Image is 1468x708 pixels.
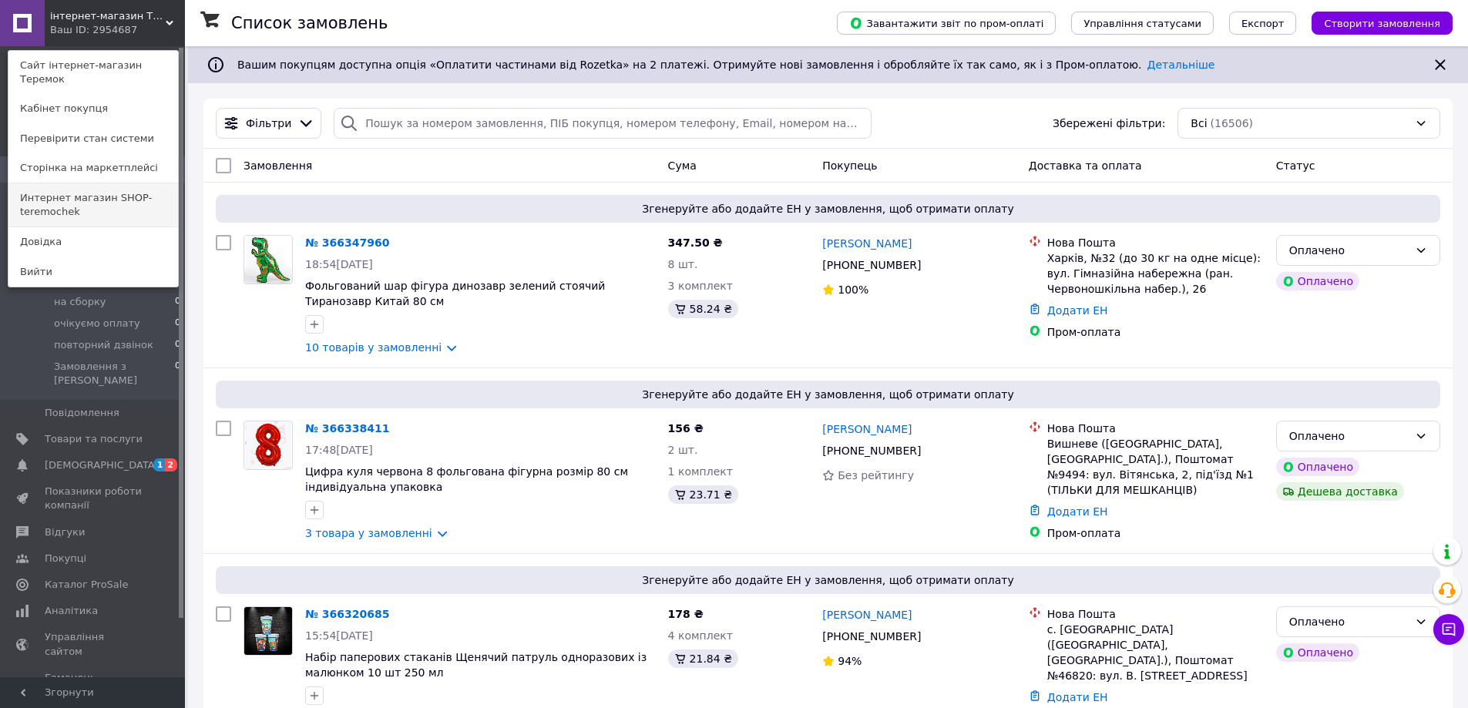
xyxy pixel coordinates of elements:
[222,572,1434,588] span: Згенеруйте або додайте ЕН у замовлення, щоб отримати оплату
[668,159,697,172] span: Cума
[175,295,180,309] span: 0
[668,465,733,478] span: 1 комплект
[245,421,292,469] img: Фото товару
[222,201,1434,216] span: Згенеруйте або додайте ЕН у замовлення, щоб отримати оплату
[175,360,180,388] span: 0
[54,360,175,388] span: Замовлення з [PERSON_NAME]
[153,458,166,471] span: 1
[1229,12,1297,35] button: Експорт
[1047,525,1264,541] div: Пром-оплата
[1047,421,1264,436] div: Нова Пошта
[244,159,312,172] span: Замовлення
[305,629,373,642] span: 15:54[DATE]
[668,629,733,642] span: 4 комплект
[838,469,914,482] span: Без рейтингу
[8,94,178,123] a: Кабінет покупця
[1276,272,1359,290] div: Оплачено
[1191,116,1207,131] span: Всі
[222,387,1434,402] span: Згенеруйте або додайте ЕН у замовлення, щоб отримати оплату
[1047,606,1264,622] div: Нова Пошта
[54,338,153,352] span: повторний дзвінок
[8,51,178,94] a: Сайт інтернет-магазин Теремок
[305,608,389,620] a: № 366320685
[1047,235,1264,250] div: Нова Пошта
[822,421,912,437] a: [PERSON_NAME]
[165,458,177,471] span: 2
[334,108,871,139] input: Пошук за номером замовлення, ПІБ покупця, номером телефону, Email, номером накладної
[1211,117,1253,129] span: (16506)
[8,153,178,183] a: Сторінка на маркетплейсі
[305,258,373,270] span: 18:54[DATE]
[668,258,698,270] span: 8 шт.
[45,525,85,539] span: Відгуки
[1276,643,1359,662] div: Оплачено
[668,649,738,668] div: 21.84 ₴
[1289,613,1409,630] div: Оплачено
[1047,304,1108,317] a: Додати ЕН
[305,422,389,435] a: № 366338411
[1312,12,1453,35] button: Створити замовлення
[45,485,143,512] span: Показники роботи компанії
[1289,242,1409,259] div: Оплачено
[1047,505,1108,518] a: Додати ЕН
[305,444,373,456] span: 17:48[DATE]
[668,300,738,318] div: 58.24 ₴
[822,607,912,622] a: [PERSON_NAME]
[45,671,143,699] span: Гаманець компанії
[838,284,868,296] span: 100%
[849,16,1043,30] span: Завантажити звіт по пром-оплаті
[45,458,159,472] span: [DEMOGRAPHIC_DATA]
[244,607,292,655] img: Фото товару
[1083,18,1201,29] span: Управління статусами
[1071,12,1214,35] button: Управління статусами
[822,259,921,271] span: [PHONE_NUMBER]
[45,630,143,658] span: Управління сайтом
[305,237,389,249] a: № 366347960
[244,235,293,284] a: Фото товару
[1047,250,1264,297] div: Харків, №32 (до 30 кг на одне місце): вул. Гімназійна набережна (ран. Червоношкільна набер.), 26
[246,116,291,131] span: Фільтри
[1047,622,1264,683] div: с. [GEOGRAPHIC_DATA] ([GEOGRAPHIC_DATA], [GEOGRAPHIC_DATA].), Поштомат №46820: вул. В. [STREET_AD...
[50,9,166,23] span: інтернет-магазин Теремок
[244,606,293,656] a: Фото товару
[837,12,1056,35] button: Завантажити звіт по пром-оплаті
[822,236,912,251] a: [PERSON_NAME]
[1053,116,1165,131] span: Збережені фільтри:
[822,630,921,643] span: [PHONE_NUMBER]
[305,280,605,307] a: Фольгований шар фігура динозавр зелений стоячий Тиранозавр Китай 80 см
[237,59,1214,71] span: Вашим покупцям доступна опція «Оплатити частинами від Rozetka» на 2 платежі. Отримуйте нові замов...
[1276,159,1315,172] span: Статус
[1296,16,1453,29] a: Створити замовлення
[45,432,143,446] span: Товари та послуги
[668,608,704,620] span: 178 ₴
[822,445,921,457] span: [PHONE_NUMBER]
[1276,482,1404,501] div: Дешева доставка
[244,236,291,284] img: Фото товару
[45,552,86,565] span: Покупці
[668,280,733,292] span: 3 комплект
[1276,458,1359,476] div: Оплачено
[1324,18,1440,29] span: Створити замовлення
[244,421,293,470] a: Фото товару
[1047,324,1264,340] div: Пром-оплата
[45,578,128,592] span: Каталог ProSale
[668,422,704,435] span: 156 ₴
[305,651,647,679] a: Набір паперових стаканів Щенячий патруль одноразових із малюнком 10 шт 250 мл
[231,14,388,32] h1: Список замовлень
[45,406,119,420] span: Повідомлення
[822,159,877,172] span: Покупець
[305,527,432,539] a: 3 товара у замовленні
[1241,18,1285,29] span: Експорт
[8,183,178,226] a: Интернет магазин SHOP-teremochek
[54,317,140,331] span: очікуємо оплату
[54,295,106,309] span: на сборку
[668,237,723,249] span: 347.50 ₴
[8,257,178,287] a: Вийти
[175,338,180,352] span: 0
[668,485,738,504] div: 23.71 ₴
[305,465,628,493] a: Цифра куля червона 8 фольгована фігурна розмір 80 см індивідуальна упаковка
[1047,691,1108,703] a: Додати ЕН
